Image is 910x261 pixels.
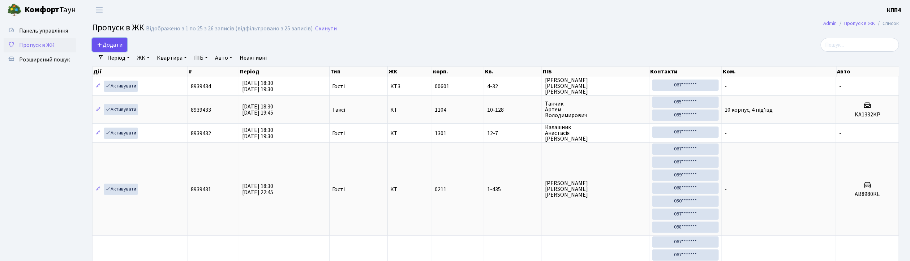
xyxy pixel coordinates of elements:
[722,67,836,77] th: Ком.
[146,25,314,32] div: Відображено з 1 по 25 з 26 записів (відфільтровано з 25 записів).
[837,67,900,77] th: Авто
[545,124,646,142] span: Калашник Анастасія [PERSON_NAME]
[545,77,646,95] span: [PERSON_NAME] [PERSON_NAME] [PERSON_NAME]
[887,6,901,14] a: КПП4
[487,187,539,192] span: 1-435
[845,20,875,27] a: Пропуск в ЖК
[90,4,108,16] button: Переключити навігацію
[725,82,727,90] span: -
[104,104,138,115] a: Активувати
[104,52,133,64] a: Період
[388,67,432,77] th: ЖК
[435,82,450,90] span: 00601
[725,185,727,193] span: -
[649,67,722,77] th: Контакти
[725,129,727,137] span: -
[134,52,153,64] a: ЖК
[839,129,841,137] span: -
[391,130,429,136] span: КТ
[432,67,484,77] th: корп.
[821,38,899,52] input: Пошук...
[875,20,899,27] li: Список
[391,187,429,192] span: КТ
[839,82,841,90] span: -
[19,56,70,64] span: Розширений пошук
[4,52,76,67] a: Розширений пошук
[315,25,337,32] a: Скинути
[545,101,646,118] span: Танчик Артем Володимирович
[487,107,539,113] span: 10-128
[19,41,55,49] span: Пропуск в ЖК
[487,130,539,136] span: 12-7
[104,184,138,195] a: Активувати
[839,111,896,118] h5: KA1332KP
[391,107,429,113] span: КТ
[839,191,896,198] h5: АВ8980КЕ
[242,103,273,117] span: [DATE] 18:30 [DATE] 19:45
[487,84,539,89] span: 4-32
[242,79,273,93] span: [DATE] 18:30 [DATE] 19:30
[725,106,773,114] span: 10 корпус, 4 під'їзд
[7,3,22,17] img: logo.png
[239,67,330,77] th: Період
[237,52,270,64] a: Неактивні
[332,107,345,113] span: Таксі
[92,38,127,52] a: Додати
[824,20,837,27] a: Admin
[545,180,646,198] span: [PERSON_NAME] [PERSON_NAME] [PERSON_NAME]
[191,106,211,114] span: 8939433
[25,4,59,16] b: Комфорт
[93,67,188,77] th: Дії
[484,67,542,77] th: Кв.
[25,4,76,16] span: Таун
[813,16,910,31] nav: breadcrumb
[191,185,211,193] span: 8939431
[435,185,447,193] span: 0211
[332,130,345,136] span: Гості
[19,27,68,35] span: Панель управління
[391,84,429,89] span: КТ3
[435,106,447,114] span: 1104
[92,21,144,34] span: Пропуск в ЖК
[191,52,211,64] a: ПІБ
[191,82,211,90] span: 8939434
[4,23,76,38] a: Панель управління
[435,129,447,137] span: 1301
[332,187,345,192] span: Гості
[332,84,345,89] span: Гості
[154,52,190,64] a: Квартира
[242,182,273,196] span: [DATE] 18:30 [DATE] 22:45
[212,52,235,64] a: Авто
[330,67,388,77] th: Тип
[104,128,138,139] a: Активувати
[188,67,239,77] th: #
[242,126,273,140] span: [DATE] 18:30 [DATE] 19:30
[4,38,76,52] a: Пропуск в ЖК
[104,81,138,92] a: Активувати
[191,129,211,137] span: 8939432
[542,67,649,77] th: ПІБ
[97,41,123,49] span: Додати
